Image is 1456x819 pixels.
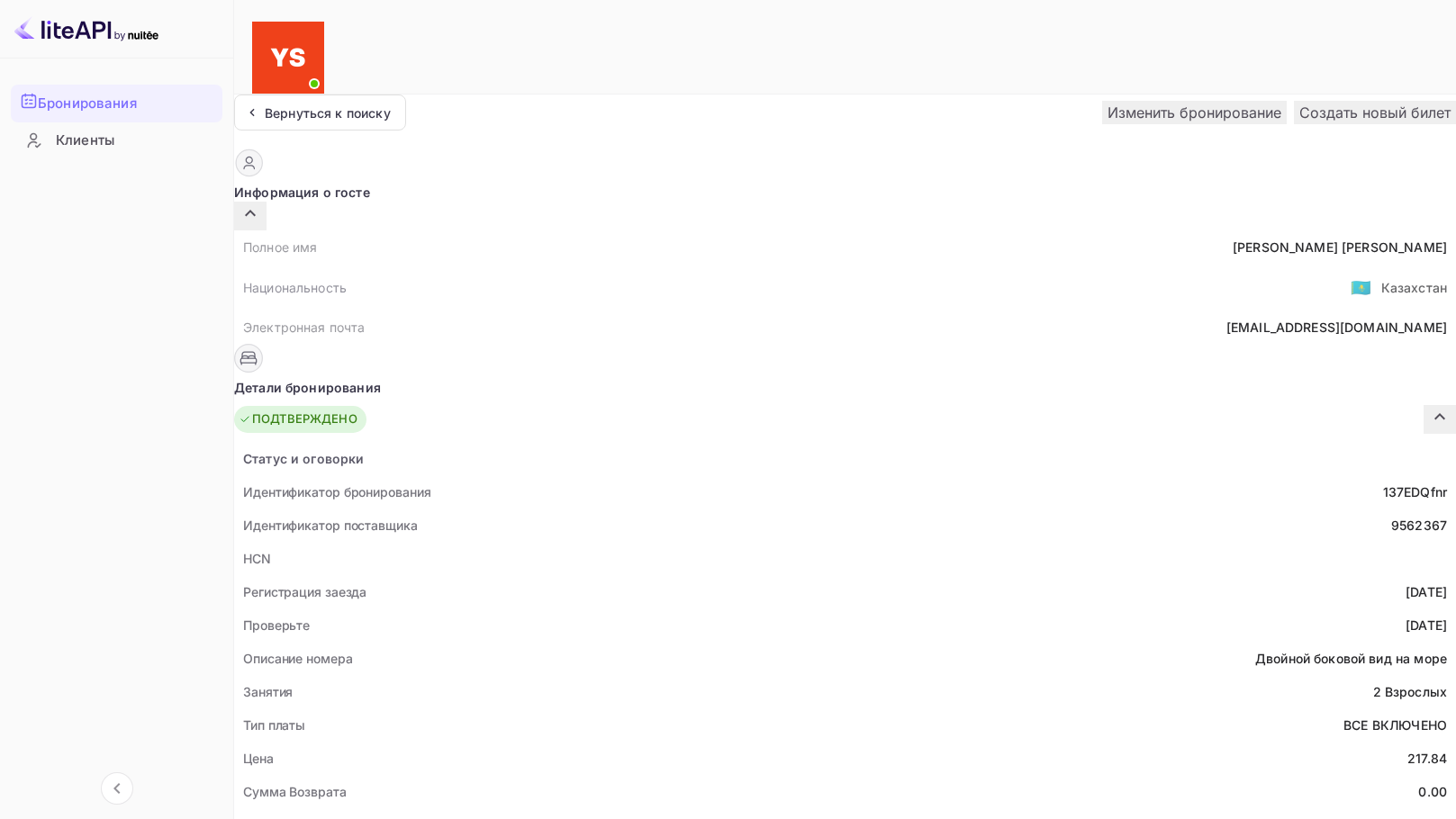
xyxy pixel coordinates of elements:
ya-tr-span: Цена [243,751,274,766]
ya-tr-span: Информация о госте [234,183,370,202]
div: 9562367 [1391,516,1447,535]
ya-tr-span: Казахстан [1381,280,1447,295]
img: Логотип LiteAPI [14,14,158,43]
ya-tr-span: Вернуться к поиску [265,105,391,121]
span: США [1351,271,1371,303]
ya-tr-span: 137EDQfnr [1383,484,1447,499]
ya-tr-span: Изменить бронирование [1108,103,1281,121]
div: 217.84 [1407,749,1447,768]
ya-tr-span: Электронная почта [243,319,366,335]
div: Бронирования [11,85,222,122]
button: Создать новый билет [1294,101,1456,124]
ya-tr-span: Описание номера [243,651,353,666]
div: 0.00 [1418,782,1447,801]
ya-tr-span: Регистрация заезда [243,584,366,599]
ya-tr-span: 2 Взрослых [1373,684,1448,699]
ya-tr-span: Создать новый билет [1299,103,1451,121]
a: Клиенты [11,123,222,157]
ya-tr-span: Тип платы [243,717,305,733]
ya-tr-span: Двойной боковой вид на море [1255,651,1447,666]
ya-tr-span: Сумма Возврата [243,784,347,799]
ya-tr-span: HCN [243,551,271,566]
div: [DATE] [1406,616,1447,634]
ya-tr-span: Идентификатор бронирования [243,484,430,499]
div: [DATE] [1406,582,1447,601]
div: Клиенты [11,123,222,158]
ya-tr-span: ВСЕ ВКЛЮЧЕНО [1343,717,1447,733]
ya-tr-span: [EMAIL_ADDRESS][DOMAIN_NAME] [1226,319,1447,335]
ya-tr-span: Занятия [243,684,293,699]
ya-tr-span: Идентификатор поставщика [243,517,418,533]
ya-tr-span: 🇰🇿 [1351,277,1371,297]
button: Изменить бронирование [1102,101,1287,124]
ya-tr-span: Национальность [243,280,347,295]
ya-tr-span: Клиенты [56,130,114,151]
ya-tr-span: Полное имя [243,239,318,255]
ya-tr-span: Проверьте [243,617,310,633]
ya-tr-span: [PERSON_NAME] [1233,239,1338,255]
button: Свернуть навигацию [101,772,133,805]
ya-tr-span: [PERSON_NAME] [1342,239,1447,255]
ya-tr-span: Детали бронирования [234,378,381,397]
ya-tr-span: Бронирования [38,94,137,114]
ya-tr-span: Статус и оговорки [243,451,365,466]
img: Служба Поддержки Яндекса [252,22,324,94]
ya-tr-span: ПОДТВЕРЖДЕНО [252,410,357,428]
a: Бронирования [11,85,222,121]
